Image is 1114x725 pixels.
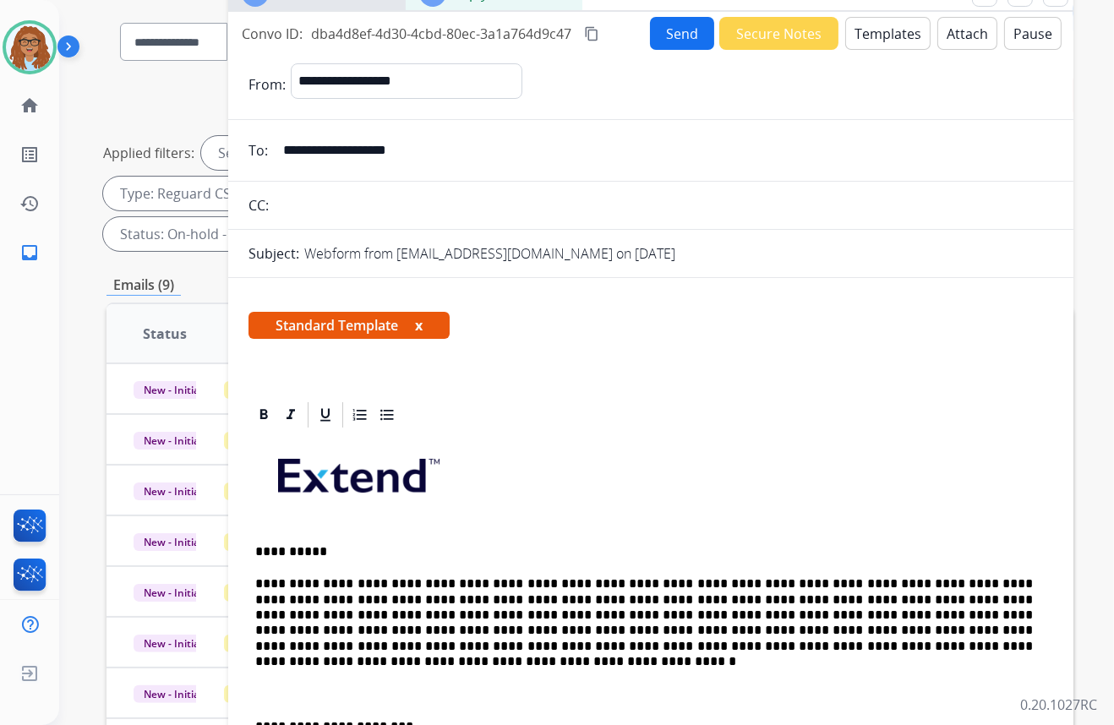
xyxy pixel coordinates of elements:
p: Subject: [248,243,299,264]
p: Convo ID: [242,24,303,44]
span: Customer Support [224,635,334,652]
span: Customer Support [224,381,334,399]
div: Bullet List [374,402,400,428]
span: Customer Support [224,482,334,500]
button: x [415,315,423,335]
div: Italic [278,402,303,428]
button: Attach [937,17,997,50]
span: New - Initial [134,584,212,602]
img: avatar [6,24,53,71]
button: Send [650,17,714,50]
span: New - Initial [134,482,212,500]
span: New - Initial [134,685,212,703]
span: dba4d8ef-4d30-4cbd-80ec-3a1a764d9c47 [311,25,571,43]
div: Type: Reguard CS [103,177,271,210]
span: Customer Support [224,685,334,703]
p: Emails (9) [106,275,181,296]
span: Customer Support [224,533,334,551]
p: CC: [248,195,269,215]
button: Templates [845,17,931,50]
span: Standard Template [248,312,450,339]
span: Customer Support [224,432,334,450]
p: Webform from [EMAIL_ADDRESS][DOMAIN_NAME] on [DATE] [304,243,675,264]
div: Status: On-hold - Customer [103,217,334,251]
span: Customer Support [224,584,334,602]
mat-icon: history [19,194,40,214]
div: Selected agents: 1 [201,136,350,170]
button: Pause [1004,17,1062,50]
div: Ordered List [347,402,373,428]
mat-icon: home [19,95,40,116]
p: Applied filters: [103,143,194,163]
mat-icon: inbox [19,243,40,263]
button: Secure Notes [719,17,838,50]
p: 0.20.1027RC [1020,695,1097,715]
mat-icon: list_alt [19,144,40,165]
mat-icon: content_copy [584,26,599,41]
span: New - Initial [134,533,212,551]
span: New - Initial [134,432,212,450]
span: New - Initial [134,381,212,399]
span: New - Initial [134,635,212,652]
p: To: [248,140,268,161]
div: Bold [251,402,276,428]
div: Underline [313,402,338,428]
p: From: [248,74,286,95]
span: Status [143,324,187,344]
